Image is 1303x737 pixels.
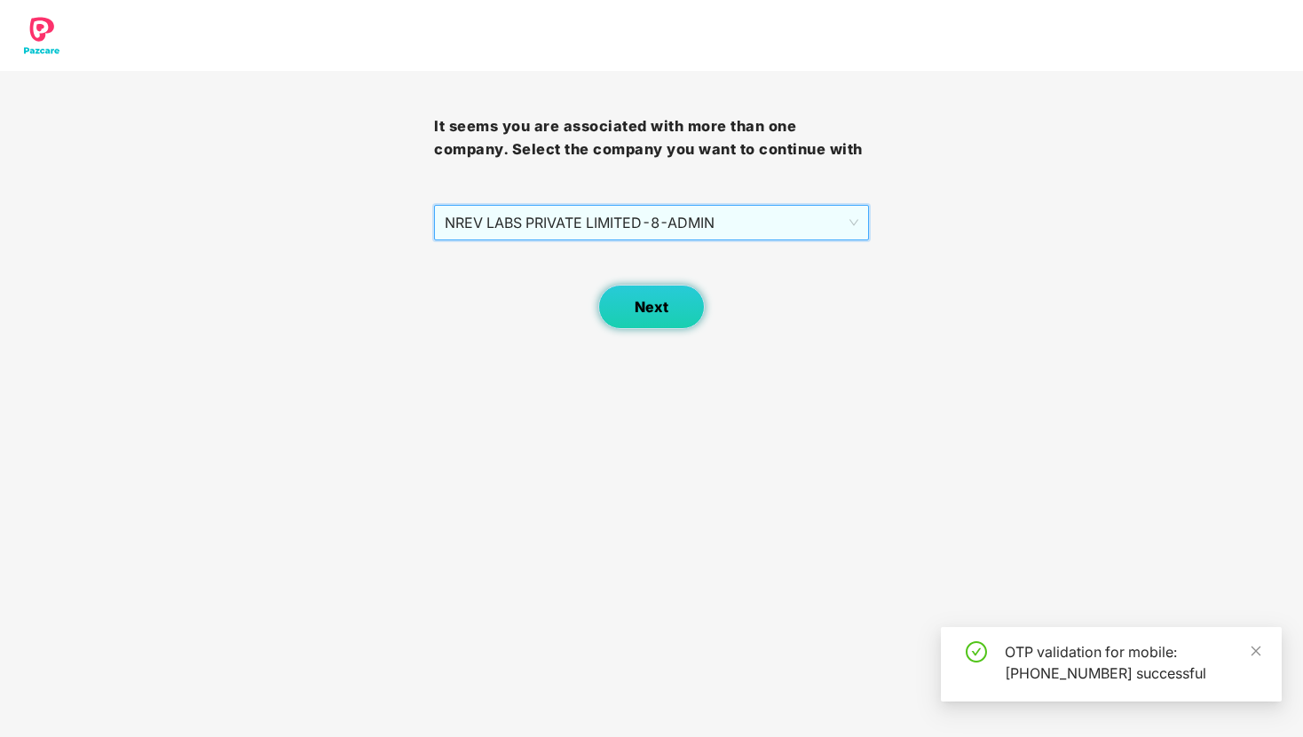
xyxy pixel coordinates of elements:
[434,115,868,161] h3: It seems you are associated with more than one company. Select the company you want to continue with
[598,285,705,329] button: Next
[966,641,987,663] span: check-circle
[1005,641,1260,684] div: OTP validation for mobile: [PHONE_NUMBER] successful
[1250,645,1262,657] span: close
[445,206,857,239] span: NREV LABS PRIVATE LIMITED - 8 - ADMIN
[635,299,668,316] span: Next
